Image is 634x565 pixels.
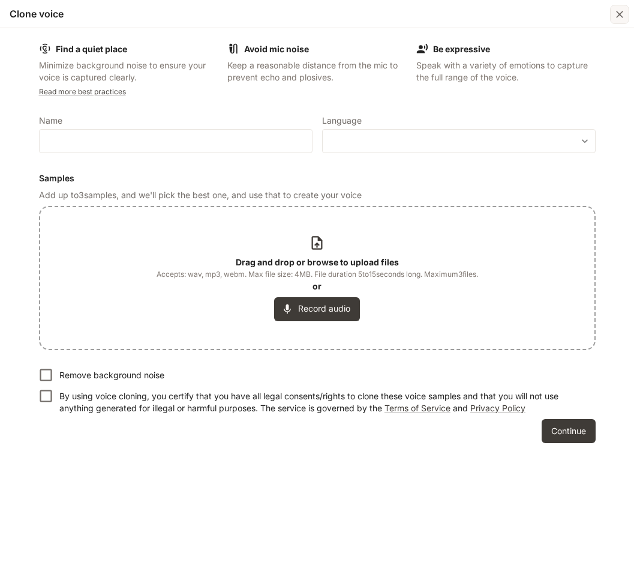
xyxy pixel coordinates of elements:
b: or [313,281,321,291]
button: Continue [542,419,596,443]
p: Language [322,116,362,125]
h5: Clone voice [10,7,64,20]
p: Keep a reasonable distance from the mic to prevent echo and plosives. [227,59,407,83]
div: ​ [323,135,595,147]
h6: Samples [39,172,596,184]
span: Accepts: wav, mp3, webm. Max file size: 4MB. File duration 5 to 15 seconds long. Maximum 3 files. [157,268,478,280]
b: Avoid mic noise [244,44,309,54]
p: By using voice cloning, you certify that you have all legal consents/rights to clone these voice ... [59,390,586,414]
b: Drag and drop or browse to upload files [236,257,399,267]
p: Minimize background noise to ensure your voice is captured clearly. [39,59,218,83]
a: Privacy Policy [470,403,525,413]
p: Remove background noise [59,369,164,381]
p: Name [39,116,62,125]
button: Record audio [274,297,360,321]
p: Add up to 3 samples, and we'll pick the best one, and use that to create your voice [39,189,596,201]
b: Be expressive [433,44,490,54]
p: Speak with a variety of emotions to capture the full range of the voice. [416,59,596,83]
a: Terms of Service [384,403,450,413]
b: Find a quiet place [56,44,127,54]
a: Read more best practices [39,87,126,96]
